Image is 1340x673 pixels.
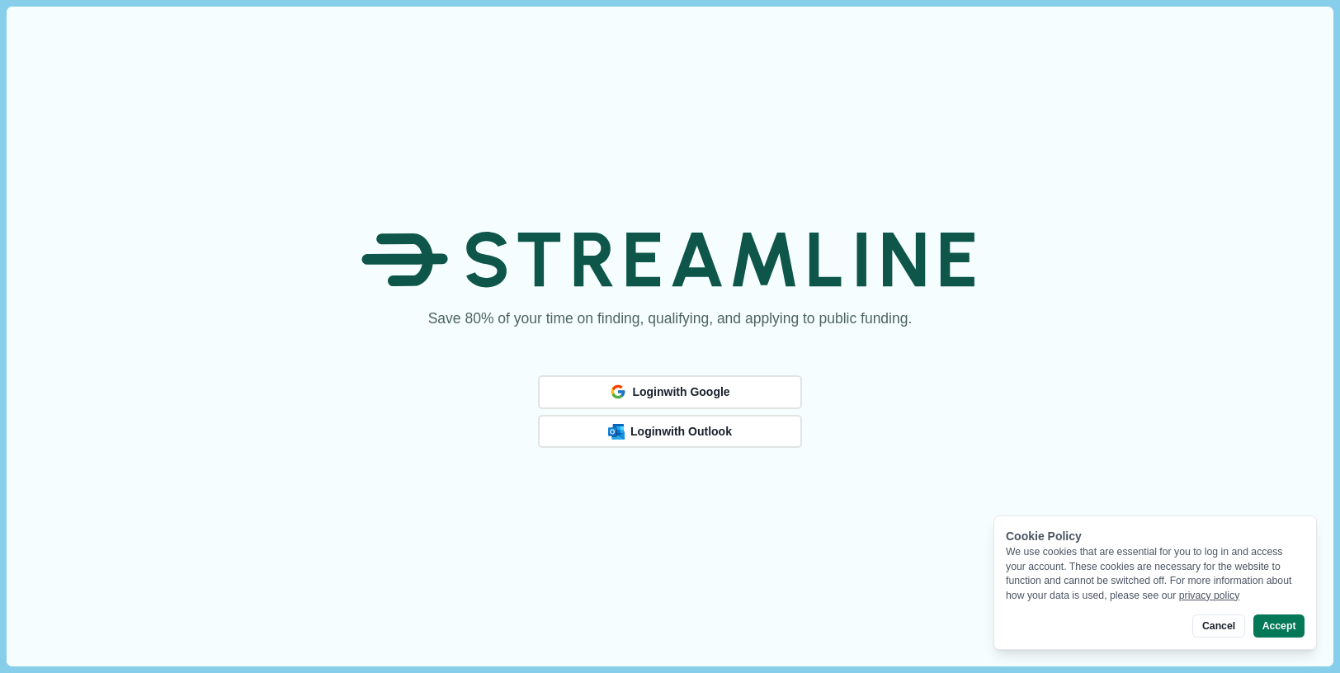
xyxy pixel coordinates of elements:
[1192,614,1244,638] button: Cancel
[538,415,802,448] button: Outlook LogoLoginwith Outlook
[1253,614,1305,638] button: Accept
[608,424,625,440] img: Outlook Logo
[1006,529,1082,543] span: Cookie Policy
[428,308,913,329] h1: Save 80% of your time on finding, qualifying, and applying to public funding.
[630,425,732,439] span: Login with Outlook
[1179,590,1240,601] a: privacy policy
[1006,545,1305,603] div: We use cookies that are essential for you to log in and access your account. These cookies are ne...
[361,214,978,306] img: Streamline Climate Logo
[538,375,802,410] button: Loginwith Google
[632,385,729,399] span: Login with Google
